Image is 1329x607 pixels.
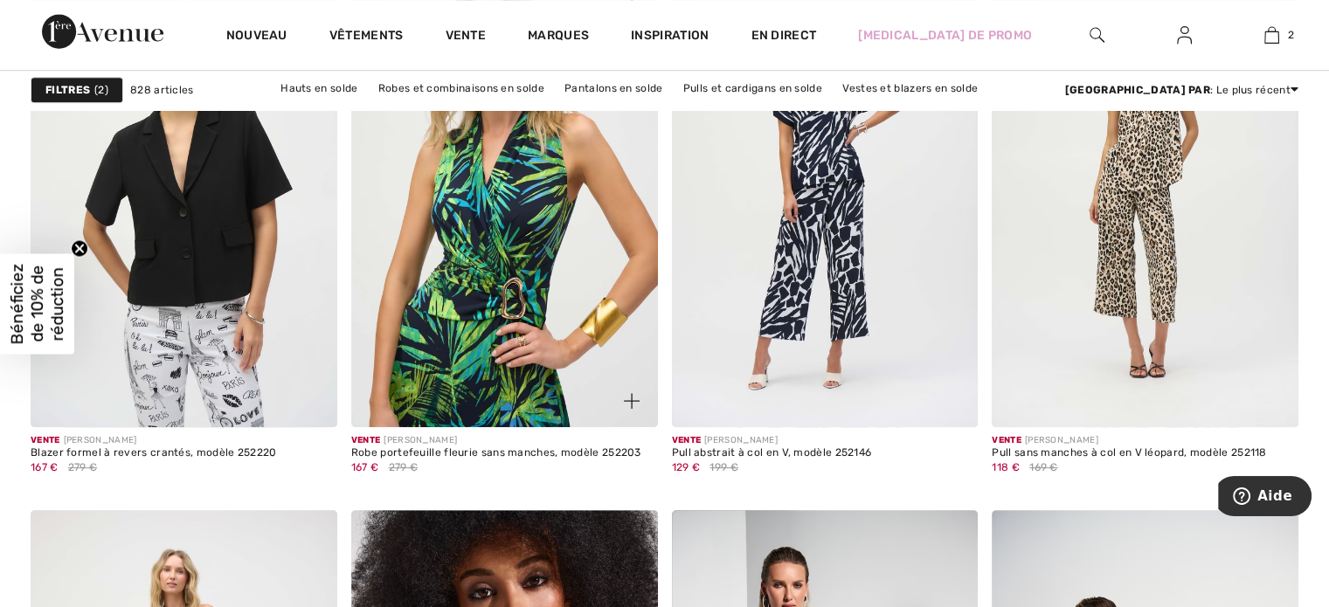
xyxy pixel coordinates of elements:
font: 828 articles [130,84,194,96]
img: 1ère Avenue [42,14,163,49]
font: [MEDICAL_DATA] de promo [858,28,1032,43]
a: Vestes et blazers en solde [834,77,986,100]
img: rechercher sur le site [1090,24,1104,45]
font: Blazer formel à revers crantés, modèle 252220 [31,446,277,459]
font: Pantalons en solde [564,82,662,94]
font: Robes et combinaisons en solde [378,82,544,94]
font: Nouveau [226,28,287,43]
a: Robes et combinaisons en solde [370,77,553,100]
font: 169 € [1029,461,1058,473]
a: 2 [1229,24,1314,45]
font: Robe portefeuille fleurie sans manches, modèle 252203 [351,446,641,459]
font: 279 € [68,461,98,473]
font: [PERSON_NAME] [1025,435,1098,445]
font: 279 € [389,461,419,473]
font: En direct [751,28,816,43]
font: Vente [992,435,1021,445]
font: Pull abstrait à col en V, modèle 252146 [672,446,872,459]
font: 167 € [31,461,59,473]
font: 199 € [709,461,738,473]
img: Mon sac [1264,24,1279,45]
font: [GEOGRAPHIC_DATA] par [1065,84,1210,96]
font: Vente [445,28,486,43]
font: Vente [672,435,702,445]
img: Mes informations [1177,24,1192,45]
button: Fermer le teaser [71,239,88,257]
font: Pull sans manches à col en V léopard, modèle 252118 [992,446,1266,459]
a: Se connecter [1163,24,1206,46]
font: : Le plus récent [1210,84,1291,96]
font: [PERSON_NAME] [384,435,457,445]
a: Pulls et cardigans en solde [675,77,831,100]
a: En direct [751,26,816,45]
font: Pulls et cardigans en solde [683,82,822,94]
font: 2 [1288,29,1294,41]
font: Vêtements [329,28,404,43]
a: Nouveau [226,28,287,46]
font: [PERSON_NAME] [704,435,778,445]
a: Vêtements [329,28,404,46]
font: 129 € [672,461,701,473]
font: Marques [528,28,589,43]
a: [MEDICAL_DATA] de promo [858,26,1032,45]
font: Vestes et blazers en solde [842,82,978,94]
font: Vente [351,435,381,445]
a: Hauts en solde [272,77,366,100]
a: Pantalons en solde [556,77,671,100]
font: Bénéficiez de 10% de réduction [7,263,67,344]
a: Vente [445,28,486,46]
font: 118 € [992,461,1020,473]
font: Inspiration [631,28,709,43]
font: Filtres [45,84,90,96]
font: 2 [98,84,104,96]
font: Vente [31,435,60,445]
a: Marques [528,28,589,46]
iframe: Ouvre un widget dans lequel vous pouvez trouver plus d'informations [1218,476,1312,520]
font: 167 € [351,461,379,473]
font: [PERSON_NAME] [64,435,137,445]
font: Hauts en solde [280,82,357,94]
img: plus_v2.svg [624,393,640,409]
